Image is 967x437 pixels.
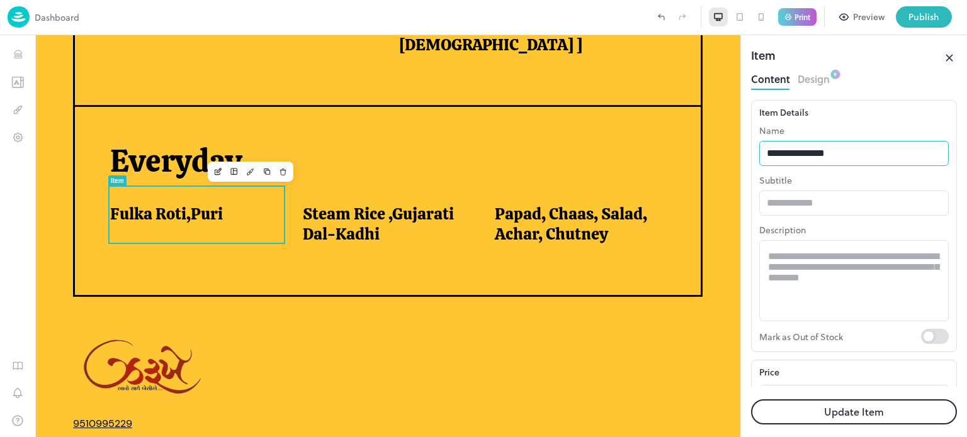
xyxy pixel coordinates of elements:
[759,329,921,344] p: Mark as Out of Stock
[35,11,79,24] p: Dashboard
[207,128,223,145] button: Design
[75,169,188,189] span: Fulka Roti,Puri
[759,106,949,119] div: Item Details
[240,128,256,145] button: Delete
[650,6,672,28] label: Undo (Ctrl + Z)
[268,169,429,209] span: Steam Rice ,Gujarati Dal-Kadhi
[759,365,779,379] p: Price
[223,128,240,145] button: Duplicate
[174,128,191,145] button: Edit
[759,223,949,236] p: Description
[798,69,830,86] button: Design
[38,292,180,375] img: 17176603790935aougypbbjw.PNG%3Ft%3D1717660372586
[853,10,885,24] div: Preview
[759,174,949,187] p: Subtitle
[75,107,637,145] p: Everyday
[672,6,693,28] label: Redo (Ctrl + Y)
[76,142,89,149] div: Item
[8,6,30,28] img: logo-86c26b7e.jpg
[460,169,621,209] span: Papad, Chaas, Salad, Achar, Chutney
[191,128,207,145] button: Layout
[896,6,952,28] button: Publish
[759,124,949,137] p: Name
[908,10,939,24] div: Publish
[832,6,892,28] button: Preview
[751,69,790,86] button: Content
[751,399,957,424] button: Update Item
[751,47,776,69] div: Item
[795,13,810,21] p: Print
